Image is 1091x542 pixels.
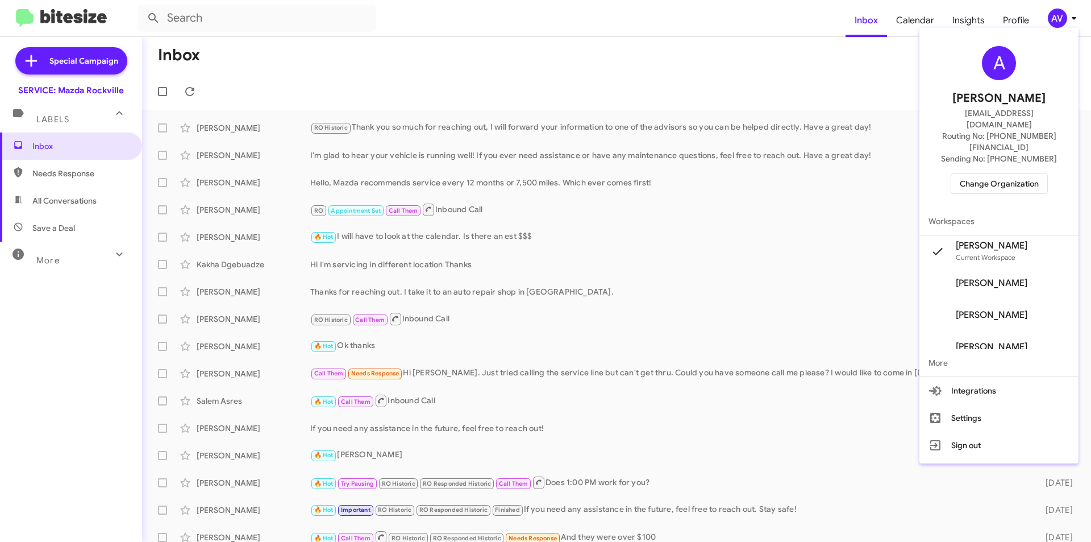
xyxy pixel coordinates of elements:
span: [PERSON_NAME] [956,278,1027,289]
span: [PERSON_NAME] [956,309,1027,321]
span: [PERSON_NAME] [956,341,1027,353]
div: A [982,46,1016,80]
span: [PERSON_NAME] [956,240,1027,251]
span: Current Workspace [956,253,1015,262]
span: Change Organization [960,174,1039,193]
button: Change Organization [951,173,1048,194]
button: Sign out [919,432,1078,459]
span: [PERSON_NAME] [952,89,1046,107]
button: Integrations [919,377,1078,404]
span: Routing No: [PHONE_NUMBER][FINANCIAL_ID] [933,130,1065,153]
button: Settings [919,404,1078,432]
span: [EMAIL_ADDRESS][DOMAIN_NAME] [933,107,1065,130]
span: More [919,349,1078,376]
span: Workspaces [919,208,1078,235]
span: Sending No: [PHONE_NUMBER] [941,153,1057,164]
